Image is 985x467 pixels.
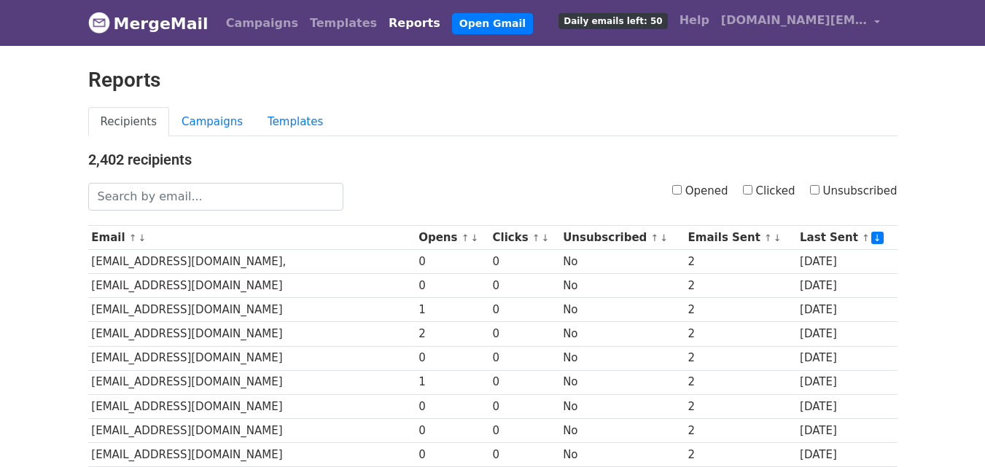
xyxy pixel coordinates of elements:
td: [EMAIL_ADDRESS][DOMAIN_NAME] [88,370,416,394]
td: No [559,346,684,370]
td: [DATE] [796,346,897,370]
td: 0 [415,274,488,298]
td: 1 [415,370,488,394]
td: [DATE] [796,250,897,274]
td: 2 [685,250,796,274]
td: 0 [489,394,560,418]
a: MergeMail [88,8,209,39]
td: [EMAIL_ADDRESS][DOMAIN_NAME] [88,394,416,418]
td: No [559,418,684,442]
td: 0 [415,250,488,274]
a: Daily emails left: 50 [553,6,673,35]
a: ↓ [542,232,550,243]
td: 1 [415,298,488,322]
td: [EMAIL_ADDRESS][DOMAIN_NAME] [88,298,416,322]
a: Templates [255,107,335,137]
td: 0 [415,346,488,370]
input: Clicked [743,185,752,195]
td: 2 [685,394,796,418]
a: Reports [383,9,446,38]
th: Last Sent [796,226,897,250]
th: Email [88,226,416,250]
td: 2 [685,274,796,298]
td: [EMAIL_ADDRESS][DOMAIN_NAME] [88,322,416,346]
input: Search by email... [88,183,343,211]
td: 0 [415,394,488,418]
span: [DOMAIN_NAME][EMAIL_ADDRESS][DOMAIN_NAME] [721,12,867,29]
h2: Reports [88,68,898,93]
td: [EMAIL_ADDRESS][DOMAIN_NAME] [88,442,416,466]
td: [DATE] [796,418,897,442]
td: 0 [489,418,560,442]
td: No [559,394,684,418]
label: Clicked [743,183,795,200]
td: [DATE] [796,322,897,346]
a: ↑ [462,232,470,243]
a: Help [674,6,715,35]
td: 0 [415,418,488,442]
th: Opens [415,226,488,250]
td: 0 [489,322,560,346]
th: Emails Sent [685,226,796,250]
a: ↓ [871,232,884,244]
td: 0 [489,442,560,466]
td: 2 [685,370,796,394]
a: Recipients [88,107,170,137]
a: Campaigns [169,107,255,137]
td: No [559,250,684,274]
td: No [559,298,684,322]
td: No [559,274,684,298]
td: [EMAIL_ADDRESS][DOMAIN_NAME] [88,274,416,298]
a: ↑ [764,232,772,243]
a: Open Gmail [452,13,533,34]
td: 0 [489,274,560,298]
a: ↓ [470,232,478,243]
td: [DATE] [796,274,897,298]
span: Daily emails left: 50 [558,13,667,29]
input: Unsubscribed [810,185,819,195]
td: [DATE] [796,394,897,418]
td: 0 [489,370,560,394]
td: 2 [685,346,796,370]
td: 0 [415,442,488,466]
img: MergeMail logo [88,12,110,34]
a: [DOMAIN_NAME][EMAIL_ADDRESS][DOMAIN_NAME] [715,6,886,40]
label: Opened [672,183,728,200]
td: [EMAIL_ADDRESS][DOMAIN_NAME] [88,418,416,442]
td: 2 [685,298,796,322]
td: [DATE] [796,370,897,394]
a: ↑ [651,232,659,243]
th: Clicks [489,226,560,250]
td: [EMAIL_ADDRESS][DOMAIN_NAME] [88,346,416,370]
td: 0 [489,298,560,322]
a: ↓ [774,232,782,243]
a: ↓ [139,232,147,243]
td: [DATE] [796,298,897,322]
label: Unsubscribed [810,183,898,200]
td: No [559,322,684,346]
td: No [559,370,684,394]
a: Campaigns [220,9,304,38]
h4: 2,402 recipients [88,151,898,168]
td: 0 [489,250,560,274]
td: No [559,442,684,466]
td: 2 [685,322,796,346]
input: Opened [672,185,682,195]
td: 2 [415,322,488,346]
a: ↓ [660,232,668,243]
td: [DATE] [796,442,897,466]
th: Unsubscribed [559,226,684,250]
a: ↑ [862,232,870,243]
td: 0 [489,346,560,370]
td: 2 [685,418,796,442]
a: Templates [304,9,383,38]
td: [EMAIL_ADDRESS][DOMAIN_NAME], [88,250,416,274]
a: ↑ [129,232,137,243]
td: 2 [685,442,796,466]
a: ↑ [532,232,540,243]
